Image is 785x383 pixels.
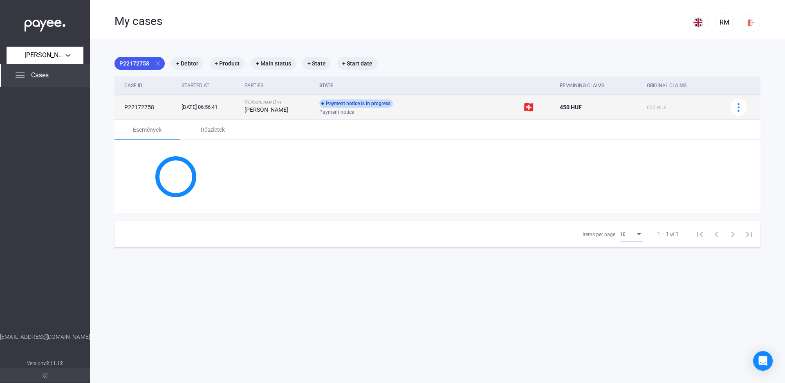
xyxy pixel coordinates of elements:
span: [PERSON_NAME] [25,50,65,60]
div: My cases [114,14,689,28]
div: Események [133,125,161,135]
strong: [PERSON_NAME] [244,106,288,113]
div: Original Claims [647,81,720,90]
td: P22172758 [114,95,178,119]
button: Previous page [708,226,724,242]
mat-chip: P22172758 [114,57,165,70]
mat-chip: + Main status [251,57,296,70]
div: RM [718,18,731,27]
img: white-payee-white-dot.svg [25,15,65,32]
mat-chip: + Product [210,57,244,70]
div: Items per page: [583,230,617,239]
img: EN [693,18,703,27]
div: Original Claims [647,81,686,90]
button: more-blue [730,99,747,116]
img: list.svg [15,70,25,80]
span: 10 [620,232,626,237]
mat-chip: + State [303,57,331,70]
button: Next page [724,226,741,242]
div: Parties [244,81,312,90]
button: First page [692,226,708,242]
div: Case ID [124,81,175,90]
span: 650 HUF [647,105,666,110]
button: RM [715,13,734,32]
div: Case ID [124,81,142,90]
img: arrow-double-left-grey.svg [43,373,47,378]
div: Részletek [201,125,225,135]
mat-chip: + Start date [337,57,377,70]
img: more-blue [734,103,743,112]
div: Open Intercom Messenger [753,351,773,371]
span: 450 HUF [560,104,582,110]
th: State [316,77,519,95]
mat-icon: close [154,60,161,67]
button: logout-red [741,13,760,32]
div: Remaining Claims [560,81,604,90]
div: [PERSON_NAME] vs [244,100,312,105]
mat-chip: + Debtor [171,57,203,70]
div: Parties [244,81,263,90]
div: Remaining Claims [560,81,640,90]
button: EN [689,13,708,32]
span: Cases [31,70,49,80]
button: Last page [741,226,757,242]
img: logout-red [747,18,755,27]
div: 1 – 1 of 1 [657,229,679,239]
span: Payment notice [319,107,354,117]
div: Started at [182,81,209,90]
div: Started at [182,81,238,90]
div: Payment notice is in progress [319,99,393,108]
td: 🇨🇭 [519,95,547,119]
strong: v2.11.12 [43,360,63,366]
mat-select: Items per page: [620,229,643,239]
div: [DATE] 06:56:41 [182,103,238,111]
button: [PERSON_NAME] [7,47,83,64]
